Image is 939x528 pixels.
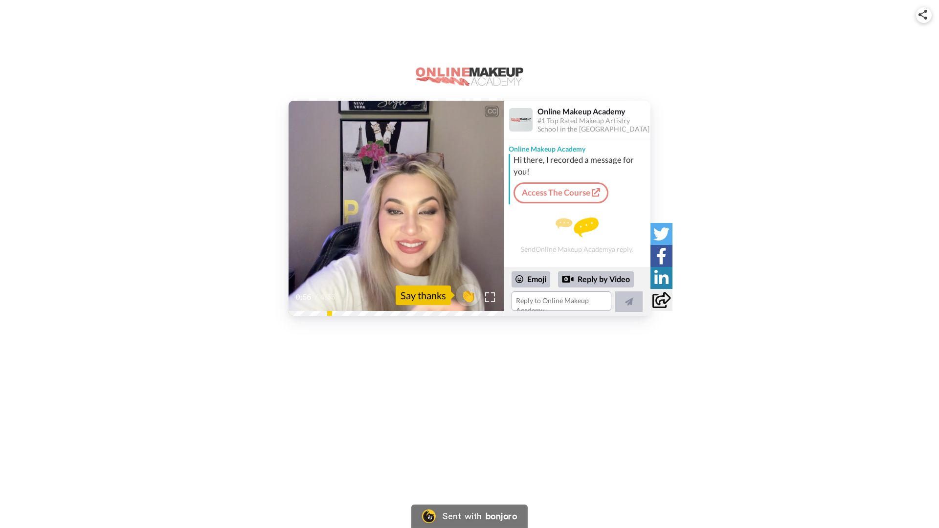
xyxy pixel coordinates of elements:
span: 4:33 [320,291,337,303]
img: Full screen [485,292,495,302]
div: Online Makeup Academy [537,107,650,116]
a: Access The Course [514,182,608,203]
span: 0:56 [295,291,313,303]
span: 👏 [456,287,480,303]
button: 👏 [456,284,480,306]
img: logo [416,67,523,86]
div: Reply by Video [558,271,634,288]
div: CC [486,107,498,116]
img: message.svg [556,218,599,237]
span: / [314,291,318,303]
div: Send Online Makeup Academy a reply. [504,208,650,263]
img: Profile Image [509,108,533,132]
div: Reply by Video [562,273,574,285]
div: Emoji [512,271,550,287]
img: ic_share.svg [918,10,927,20]
div: #1 Top Rated Makeup Artistry School in the [GEOGRAPHIC_DATA] [537,117,650,133]
div: Hi there, I recorded a message for you! [514,154,648,177]
div: Say thanks [396,286,451,305]
div: Online Makeup Academy [504,139,650,154]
